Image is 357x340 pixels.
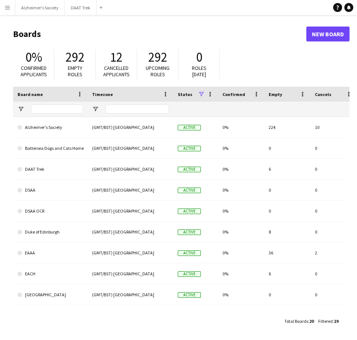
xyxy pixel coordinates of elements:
[178,271,201,277] span: Active
[88,284,173,305] div: (GMT/BST) [GEOGRAPHIC_DATA]
[18,92,43,97] span: Board name
[222,92,245,97] span: Confirmed
[178,167,201,172] span: Active
[218,117,264,137] div: 0%
[218,159,264,179] div: 0%
[318,318,333,324] span: Filtered
[18,242,83,263] a: EAAA
[20,65,47,78] span: Confirmed applicants
[15,0,65,15] button: Alzheimer's Society
[264,159,310,179] div: 6
[309,318,314,324] span: 20
[264,222,310,242] div: 8
[178,146,201,151] span: Active
[310,305,357,326] div: 0
[18,117,83,138] a: Alzheimer's Society
[310,222,357,242] div: 0
[92,106,99,112] button: Open Filter Menu
[218,242,264,263] div: 0%
[315,92,331,97] span: Cancels
[65,0,97,15] button: DAAT Trek
[264,305,310,326] div: 6
[264,117,310,137] div: 224
[178,292,201,298] span: Active
[13,28,306,40] h1: Boards
[18,201,83,222] a: DSAA OCR
[264,284,310,305] div: 0
[264,138,310,158] div: 0
[310,284,357,305] div: 0
[178,125,201,130] span: Active
[18,222,83,242] a: Duke of Edinburgh
[310,201,357,221] div: 0
[218,222,264,242] div: 0%
[310,242,357,263] div: 2
[110,49,123,65] span: 12
[92,92,113,97] span: Timezone
[310,180,357,200] div: 0
[68,65,82,78] span: Empty roles
[18,159,83,180] a: DAAT Trek
[88,117,173,137] div: (GMT/BST) [GEOGRAPHIC_DATA]
[178,92,192,97] span: Status
[178,229,201,235] span: Active
[88,305,173,326] div: (GMT/BST) [GEOGRAPHIC_DATA]
[310,263,357,284] div: 0
[269,92,282,97] span: Empty
[88,138,173,158] div: (GMT/BST) [GEOGRAPHIC_DATA]
[196,49,202,65] span: 0
[103,65,130,78] span: Cancelled applicants
[18,284,83,305] a: [GEOGRAPHIC_DATA]
[25,49,42,65] span: 0%
[192,65,206,78] span: Roles [DATE]
[31,105,83,114] input: Board name Filter Input
[178,188,201,193] span: Active
[218,180,264,200] div: 0%
[318,314,338,328] div: :
[310,117,357,137] div: 10
[218,305,264,326] div: 0%
[88,159,173,179] div: (GMT/BST) [GEOGRAPHIC_DATA]
[18,263,83,284] a: EACH
[264,263,310,284] div: 6
[218,201,264,221] div: 0%
[218,284,264,305] div: 0%
[178,208,201,214] span: Active
[178,250,201,256] span: Active
[88,201,173,221] div: (GMT/BST) [GEOGRAPHIC_DATA]
[264,180,310,200] div: 0
[88,180,173,200] div: (GMT/BST) [GEOGRAPHIC_DATA]
[284,314,314,328] div: :
[88,263,173,284] div: (GMT/BST) [GEOGRAPHIC_DATA]
[18,106,24,112] button: Open Filter Menu
[105,105,169,114] input: Timezone Filter Input
[306,27,350,41] a: New Board
[264,242,310,263] div: 36
[310,159,357,179] div: 0
[310,138,357,158] div: 0
[218,138,264,158] div: 0%
[88,222,173,242] div: (GMT/BST) [GEOGRAPHIC_DATA]
[18,138,83,159] a: Battersea Dogs and Cats Home
[148,49,167,65] span: 292
[18,305,83,326] a: [GEOGRAPHIC_DATA]
[334,318,338,324] span: 19
[18,180,83,201] a: DSAA
[264,201,310,221] div: 0
[218,263,264,284] div: 0%
[284,318,308,324] span: Total Boards
[88,242,173,263] div: (GMT/BST) [GEOGRAPHIC_DATA]
[146,65,170,78] span: Upcoming roles
[66,49,85,65] span: 292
